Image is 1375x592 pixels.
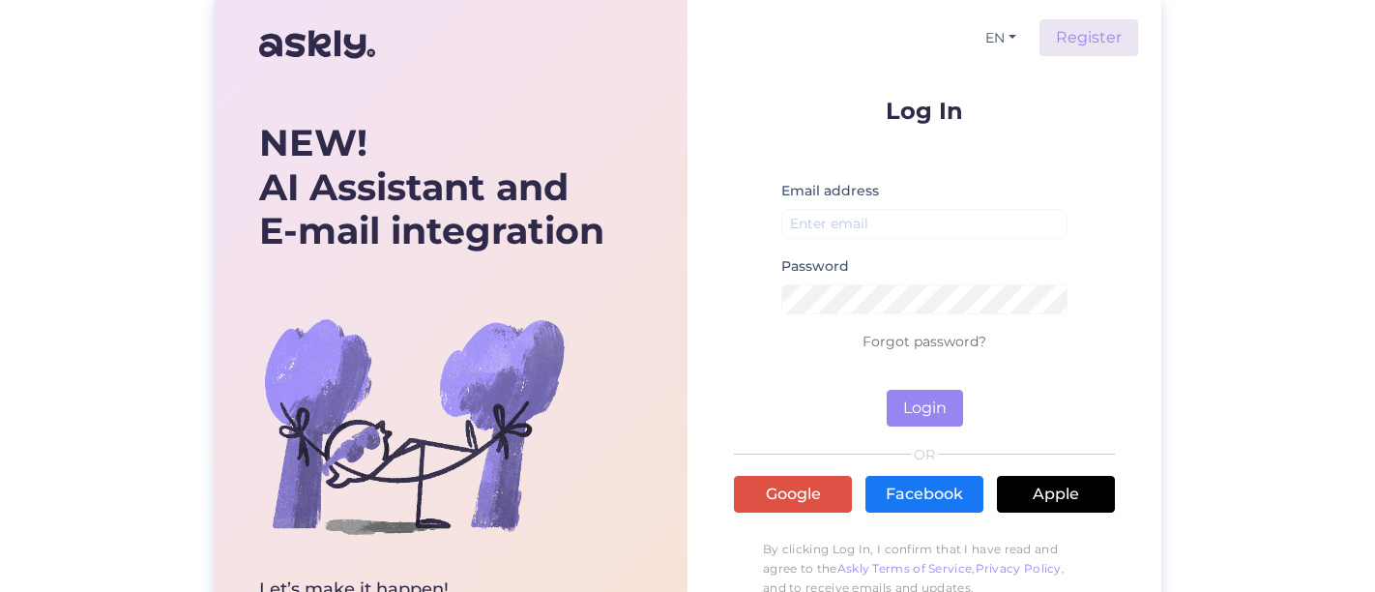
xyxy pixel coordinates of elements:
label: Password [781,256,849,277]
b: NEW! [259,120,367,165]
a: Register [1039,19,1138,56]
a: Askly Terms of Service [837,561,973,576]
img: Askly [259,21,375,68]
button: Login [887,390,963,427]
a: Google [734,476,852,513]
div: AI Assistant and E-mail integration [259,121,604,253]
a: Apple [997,476,1115,513]
img: bg-askly [259,271,569,580]
span: OR [911,448,939,461]
label: Email address [781,181,879,201]
a: Forgot password? [863,333,986,350]
a: Facebook [865,476,983,513]
input: Enter email [781,209,1068,239]
a: Privacy Policy [976,561,1062,576]
p: Log In [734,99,1115,123]
button: EN [978,24,1024,52]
